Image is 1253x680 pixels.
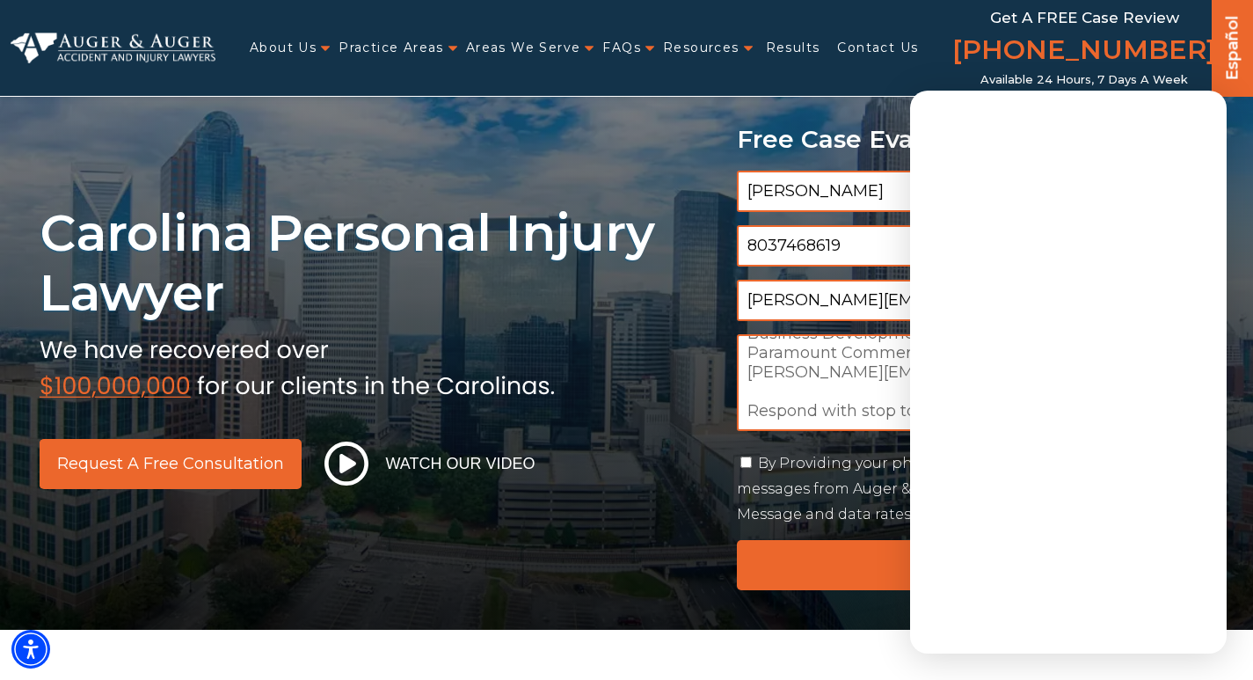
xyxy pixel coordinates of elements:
[250,30,317,66] a: About Us
[737,225,1214,267] input: Phone Number
[57,456,284,472] span: Request a Free Consultation
[663,30,739,66] a: Resources
[40,203,716,324] h1: Carolina Personal Injury Lawyer
[11,630,50,669] div: Accessibility Menu
[40,332,555,398] img: sub text
[737,280,1214,321] input: Email
[737,455,1191,523] label: By Providing your phone number, you agree to receive text messages from Auger & Auger Accident an...
[319,441,541,486] button: Watch Our Video
[980,73,1188,87] span: Available 24 Hours, 7 Days a Week
[952,31,1216,73] a: [PHONE_NUMBER]
[837,30,918,66] a: Contact Us
[339,30,444,66] a: Practice Areas
[737,171,1214,212] input: Name
[737,126,1214,153] p: Free Case Evaluation
[766,30,820,66] a: Results
[40,439,302,489] a: Request a Free Consultation
[602,30,641,66] a: FAQs
[990,9,1179,26] span: Get a FREE Case Review
[737,540,1214,590] input: Submit
[11,33,215,64] img: Auger & Auger Accident and Injury Lawyers Logo
[466,30,581,66] a: Areas We Serve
